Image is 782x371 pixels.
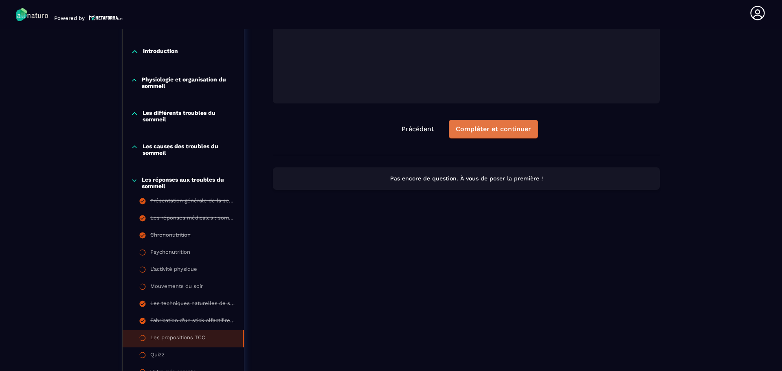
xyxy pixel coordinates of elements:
[150,215,236,224] div: Les réponses médicales : somnifères, psychotropes et leurs effets
[142,176,236,189] p: Les réponses aux troubles du sommeil
[150,198,236,206] div: Présentation générale de la section
[16,8,48,21] img: logo-branding
[150,266,197,275] div: L'activité physique
[150,283,203,292] div: Mouvements du soir
[89,14,123,21] img: logo
[143,110,236,123] p: Les différents troubles du sommeil
[150,249,190,258] div: Psychonutrition
[150,232,191,241] div: Chrononutrition
[150,300,236,309] div: Les techniques naturelles de santé
[280,175,652,182] p: Pas encore de question. À vous de poser la première !
[54,15,85,21] p: Powered by
[142,76,236,89] p: Physiologie et organisation du sommeil
[150,334,205,343] div: Les propositions TCC
[143,48,178,56] p: Introduction
[150,317,236,326] div: Fabrication d'un stick olfactif relaxant
[143,143,236,156] p: Les causes des troubles du sommeil
[456,125,531,133] div: Compléter et continuer
[150,351,165,360] div: Quizz
[449,120,538,138] button: Compléter et continuer
[395,120,441,138] button: Précédent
